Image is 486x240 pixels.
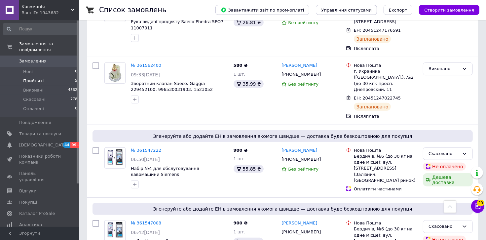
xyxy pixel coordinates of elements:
span: ЕН: 20451247022745 [354,96,401,100]
div: [PHONE_NUMBER] [280,70,322,79]
span: Без рейтингу [288,167,318,172]
span: 900 ₴ [234,220,248,225]
span: 09:33[DATE] [131,72,160,77]
div: Дешева доставка [423,173,473,186]
span: 580 ₴ [234,63,248,68]
span: Завантажити звіт по пром-оплаті [221,7,304,13]
div: 26.81 ₴ [234,19,264,26]
div: Нова Пошта [354,62,418,68]
div: Заплановано [354,103,391,111]
div: Післяплата [354,46,418,52]
span: 1 шт. [234,72,245,77]
span: Покупці [19,199,37,205]
span: Товари та послуги [19,131,61,137]
div: Нова Пошта [354,147,418,153]
span: Повідомлення [19,120,51,126]
span: Каталог ProSale [19,211,55,217]
div: 35.99 ₴ [234,80,264,88]
span: Без рейтингу [288,20,318,25]
span: 900 ₴ [234,148,248,153]
span: Згенеруйте або додайте ЕН в замовлення якомога швидше — доставка буде безкоштовною для покупця [95,133,470,140]
span: 778 [70,97,77,102]
span: 44 [63,142,70,148]
div: Ваш ID: 1943682 [21,10,79,16]
span: Панель управління [19,171,61,182]
span: Виконані [23,87,44,93]
a: Створити замовлення [412,7,479,12]
a: № 361562400 [131,63,161,68]
span: Оплачені [23,106,44,112]
div: Виконано [429,65,459,72]
a: Набір №4 для обслуговування кавомашини Siemens [131,166,199,177]
span: Створити замовлення [424,8,474,13]
div: [PHONE_NUMBER] [280,155,322,164]
span: 06:42[DATE] [131,230,160,235]
img: Фото товару [105,63,125,83]
span: Кавоманія [21,4,71,10]
div: Не оплачено [423,163,466,171]
span: Відгуки [19,188,36,194]
span: Управління статусами [321,8,372,13]
a: [PERSON_NAME] [281,220,317,226]
a: Рука видачі продукту Saeco Phedra 5РО7 11007011 [131,19,223,30]
span: 4362 [68,87,77,93]
span: 0 [75,69,77,75]
span: 99+ [70,142,81,148]
a: Зворотний клапан Saeco, Gaggia 229452100, 996530031903, 1523052 [131,81,213,92]
div: Післяплата [354,113,418,119]
input: Пошук [3,23,78,35]
div: Заплановано [354,35,391,43]
button: Створити замовлення [419,5,479,15]
span: [DEMOGRAPHIC_DATA] [19,142,68,148]
span: Згенеруйте або додайте ЕН в замовлення якомога швидше — доставка буде безкоштовною для покупця [95,206,470,212]
a: № 361547008 [131,220,161,225]
button: Чат з покупцем20 [471,200,484,213]
a: [PERSON_NAME] [281,147,317,154]
span: Прийняті [23,78,44,84]
span: 1 шт. [234,156,245,161]
span: Скасовані [23,97,46,102]
span: Показники роботи компанії [19,153,61,165]
span: Нові [23,69,33,75]
div: Оплатити частинами [354,186,418,192]
h1: Список замовлень [99,6,166,14]
button: Завантажити звіт по пром-оплаті [215,5,309,15]
span: Аналітика [19,222,42,228]
div: Бердичів, №6 (до 30 кг на одне місце): вул. [STREET_ADDRESS] (Залізнич. [GEOGRAPHIC_DATA] ринок) [354,153,418,183]
span: Експорт [389,8,407,13]
span: Замовлення [19,58,47,64]
a: Фото товару [104,147,126,169]
div: Скасовано [429,223,459,230]
a: [PERSON_NAME] [281,62,317,69]
div: Нова Пошта [354,220,418,226]
a: № 361547222 [131,148,161,153]
span: Замовлення та повідомлення [19,41,79,53]
span: 20 [477,200,484,206]
a: Фото товару [104,62,126,84]
div: г. Украинка ([GEOGRAPHIC_DATA].), №2 (до 30 кг): просп. Днепровский, 11 [354,68,418,93]
div: [PHONE_NUMBER] [280,228,322,236]
div: 55.85 ₴ [234,165,264,173]
span: 5 [75,78,77,84]
span: ЕН: 20451247176591 [354,28,401,33]
img: Фото товару [107,148,123,168]
span: Без рейтингу [288,82,318,87]
div: Скасовано [429,150,459,157]
button: Управління статусами [316,5,377,15]
button: Експорт [384,5,413,15]
span: 0 [75,106,77,112]
span: 1 шт. [234,229,245,234]
span: 06:50[DATE] [131,157,160,162]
